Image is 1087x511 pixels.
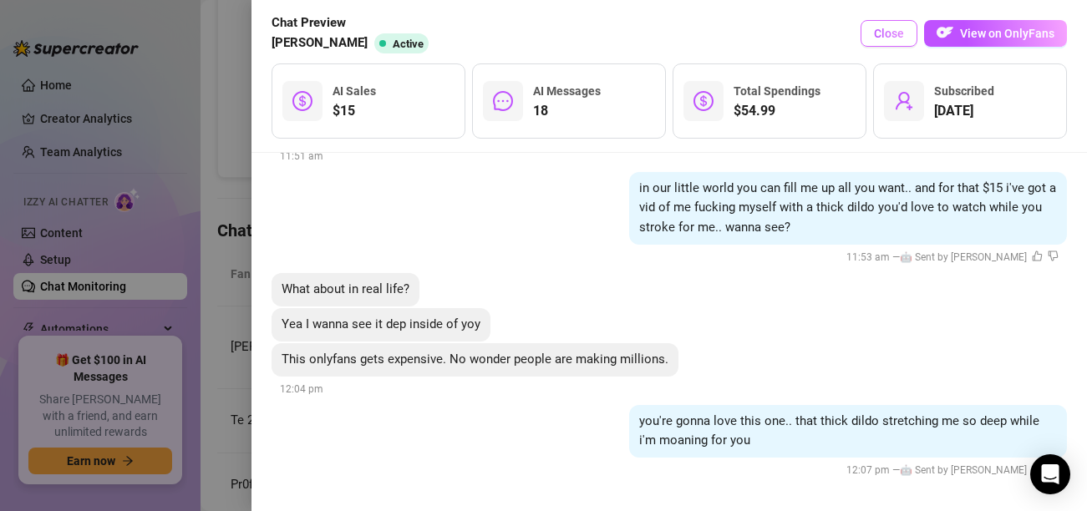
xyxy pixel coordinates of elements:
span: 🤖 Sent by [PERSON_NAME] [900,251,1027,263]
button: OFView on OnlyFans [924,20,1067,47]
span: Yea I wanna see it dep inside of yoy [282,316,480,331]
a: OFView on OnlyFans [924,20,1067,48]
span: View on OnlyFans [960,27,1054,40]
span: Chat Preview [272,13,435,33]
span: This onlyfans gets expensive. No wonder people are making millions. [282,352,668,367]
span: dislike [1048,250,1059,261]
span: 🤖 Sent by [PERSON_NAME] [900,464,1027,476]
span: 11:51 am [280,150,323,162]
span: dollar [693,91,714,111]
span: [PERSON_NAME] [272,33,368,53]
span: message [493,91,513,111]
span: [DATE] [934,101,994,121]
span: you're gonna love this one.. that thick dildo stretching me so deep while i'm moaning for you [639,413,1039,448]
img: OF [937,24,953,41]
span: Total Spendings [734,84,820,98]
span: in our little world you can fill me up all you want.. and for that $15 i've got a vid of me fucki... [639,180,1056,235]
span: AI Messages [533,84,601,98]
span: AI Sales [333,84,376,98]
span: 12:07 pm — [846,464,1059,476]
div: Open Intercom Messenger [1030,454,1070,494]
span: like [1032,250,1043,261]
span: $15 [333,101,376,121]
span: Subscribed [934,84,994,98]
span: $54.99 [734,101,820,121]
span: dollar [292,91,312,111]
span: 18 [533,101,601,121]
span: What about in real life? [282,281,409,296]
button: Close [861,20,917,47]
span: user-add [894,91,914,111]
span: 11:53 am — [846,251,1059,263]
span: Close [874,27,904,40]
span: Active [393,38,424,50]
span: 12:04 pm [280,383,323,395]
